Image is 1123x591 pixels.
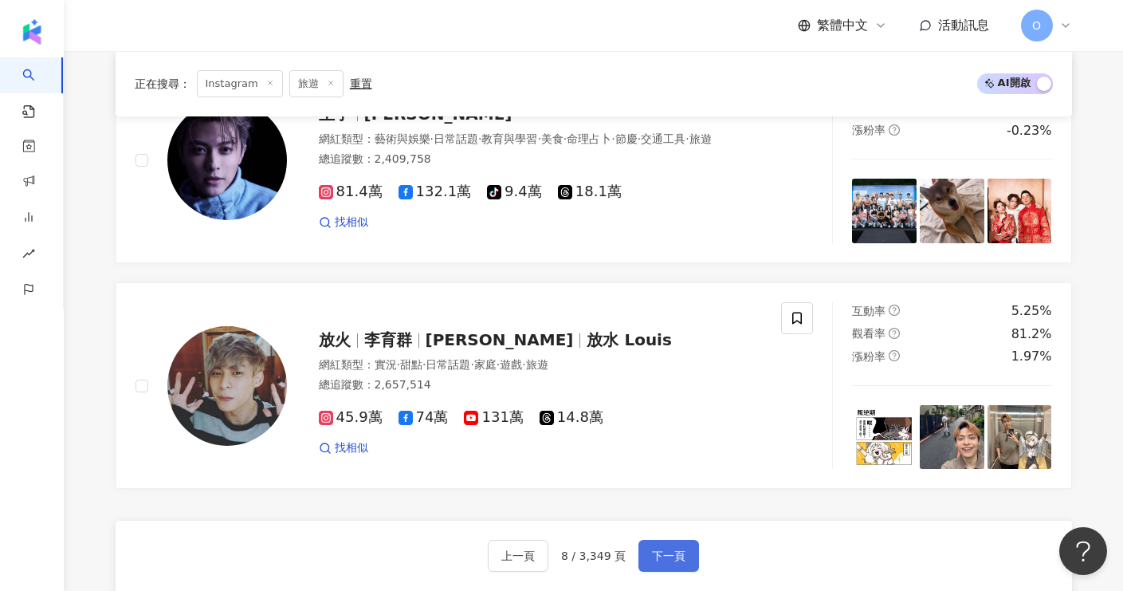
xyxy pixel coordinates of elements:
span: · [430,132,434,145]
img: post-image [852,179,917,243]
span: · [611,132,615,145]
span: 交通工具 [641,132,685,145]
span: 正在搜尋 ： [135,77,190,90]
span: rise [22,238,35,274]
div: 1.97% [1011,348,1052,365]
img: post-image [988,179,1052,243]
img: post-image [920,179,984,243]
span: 遊戲 [500,358,522,371]
span: 8 / 3,349 頁 [561,550,626,562]
span: 旅遊 [689,132,712,145]
span: 日常話題 [434,132,478,145]
span: 放火 [319,330,351,349]
span: · [470,358,473,371]
button: 上一頁 [488,540,548,572]
span: 繁體中文 [817,17,868,34]
div: 網紅類型 ： [319,132,763,148]
span: 131萬 [464,409,523,426]
span: 找相似 [335,215,368,230]
a: search [22,57,54,120]
span: 旅遊 [289,70,344,97]
img: post-image [852,405,917,470]
span: · [422,358,426,371]
span: [PERSON_NAME] [426,330,574,349]
span: 命理占卜 [567,132,611,145]
span: 家庭 [474,358,497,371]
span: Instagram [197,70,283,97]
div: 網紅類型 ： [319,357,763,373]
span: 9.4萬 [487,183,542,200]
span: 教育與學習 [481,132,537,145]
span: 實況 [375,358,397,371]
span: · [638,132,641,145]
img: KOL Avatar [167,326,287,446]
span: 漲粉率 [852,350,885,363]
span: · [563,132,567,145]
span: question-circle [889,305,900,316]
span: 找相似 [335,440,368,456]
span: 45.9萬 [319,409,383,426]
img: post-image [988,405,1052,470]
span: 放水 Louis [587,330,671,349]
span: question-circle [889,328,900,339]
span: question-circle [889,124,900,136]
div: -0.23% [1007,122,1052,140]
div: 重置 [350,77,372,90]
span: 藝術與娛樂 [375,132,430,145]
span: · [537,132,540,145]
a: 找相似 [319,215,368,230]
span: O [1032,17,1041,34]
span: 美食 [541,132,563,145]
span: · [397,358,400,371]
a: KOL Avatar王子[PERSON_NAME]網紅類型：藝術與娛樂·日常話題·教育與學習·美食·命理占卜·節慶·交通工具·旅遊總追蹤數：2,409,75881.4萬132.1萬9.4萬18.... [116,57,1072,263]
span: 甜點 [400,358,422,371]
a: KOL Avatar放火李育群[PERSON_NAME]放水 Louis網紅類型：實況·甜點·日常話題·家庭·遊戲·旅遊總追蹤數：2,657,51445.9萬74萬131萬14.8萬找相似互動率... [116,282,1072,489]
span: 上一頁 [501,550,535,562]
span: · [522,358,525,371]
span: 14.8萬 [540,409,603,426]
span: 日常話題 [426,358,470,371]
span: · [478,132,481,145]
div: 總追蹤數 ： 2,409,758 [319,152,763,167]
div: 81.2% [1011,325,1052,343]
span: 74萬 [399,409,449,426]
span: question-circle [889,350,900,361]
div: 5.25% [1011,302,1052,320]
span: 132.1萬 [399,183,472,200]
span: 活動訊息 [938,18,989,33]
span: 李育群 [364,330,412,349]
img: post-image [920,405,984,470]
button: 下一頁 [638,540,699,572]
span: 81.4萬 [319,183,383,200]
span: 觀看率 [852,327,885,340]
span: 漲粉率 [852,124,885,136]
span: 下一頁 [652,550,685,562]
span: 節慶 [615,132,638,145]
span: 互動率 [852,305,885,317]
span: · [685,132,689,145]
div: 總追蹤數 ： 2,657,514 [319,377,763,393]
span: 18.1萬 [558,183,622,200]
a: 找相似 [319,440,368,456]
iframe: Help Scout Beacon - Open [1059,527,1107,575]
span: · [497,358,500,371]
img: logo icon [19,19,45,45]
span: 旅遊 [526,358,548,371]
img: KOL Avatar [167,100,287,220]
